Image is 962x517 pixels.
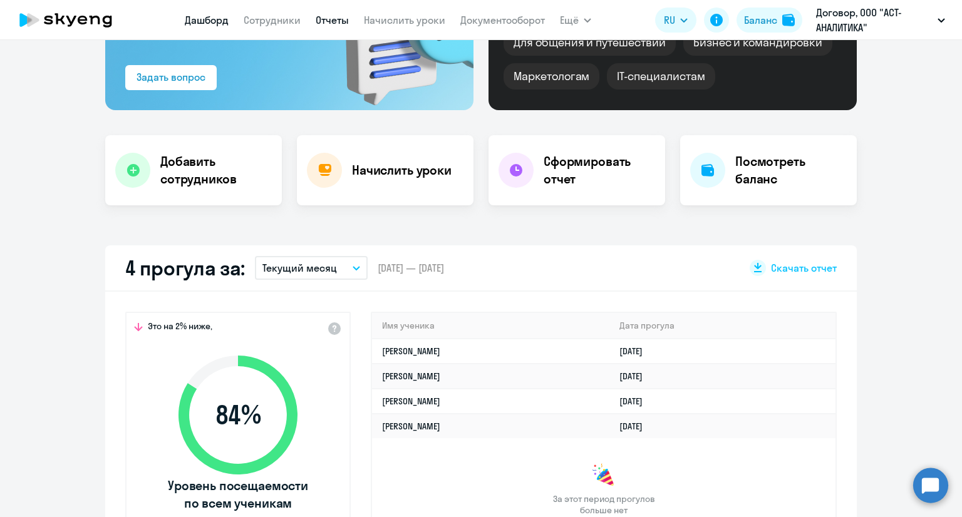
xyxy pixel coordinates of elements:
a: Начислить уроки [364,14,445,26]
button: Договор, ООО "АСТ-АНАЛИТИКА" [810,5,951,35]
a: [DATE] [619,396,653,407]
p: Текущий месяц [262,260,337,275]
button: Задать вопрос [125,65,217,90]
span: Уровень посещаемости по всем ученикам [166,477,310,512]
h4: Сформировать отчет [544,153,655,188]
h2: 4 прогула за: [125,255,245,280]
a: [DATE] [619,421,653,432]
span: Это на 2% ниже, [148,320,212,335]
a: [PERSON_NAME] [382,346,440,357]
a: [DATE] [619,346,653,357]
a: [PERSON_NAME] [382,396,440,407]
a: [PERSON_NAME] [382,371,440,382]
span: RU [664,13,675,28]
div: Маркетологам [504,63,599,90]
button: RU [655,8,696,33]
a: [DATE] [619,371,653,382]
a: Сотрудники [244,14,301,26]
p: Договор, ООО "АСТ-АНАЛИТИКА" [816,5,933,35]
div: Задать вопрос [137,69,205,84]
div: Баланс [744,13,777,28]
span: Скачать отчет [771,261,837,275]
th: Имя ученика [372,313,609,339]
a: Дашборд [185,14,229,26]
h4: Добавить сотрудников [160,153,272,188]
button: Балансbalance [737,8,802,33]
h4: Начислить уроки [352,161,452,179]
button: Ещё [560,8,591,33]
a: Отчеты [316,14,349,26]
img: balance [782,14,795,26]
span: [DATE] — [DATE] [378,261,444,275]
h4: Посмотреть баланс [735,153,847,188]
span: Ещё [560,13,579,28]
div: Бизнес и командировки [683,29,832,56]
img: congrats [591,463,616,488]
th: Дата прогула [609,313,835,339]
div: IT-специалистам [607,63,715,90]
a: [PERSON_NAME] [382,421,440,432]
span: За этот период прогулов больше нет [551,493,656,516]
span: 84 % [166,400,310,430]
a: Документооборот [460,14,545,26]
button: Текущий месяц [255,256,368,280]
div: Для общения и путешествий [504,29,676,56]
